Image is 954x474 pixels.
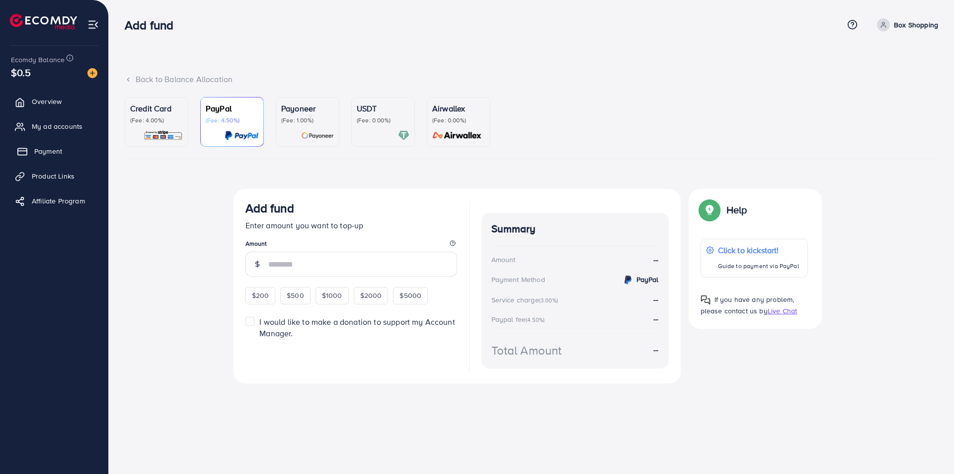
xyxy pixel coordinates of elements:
span: My ad accounts [32,121,82,131]
a: Box Shopping [873,18,938,31]
strong: PayPal [636,275,659,284]
div: Payment Method [491,275,545,284]
span: Payment [34,146,62,156]
small: (3.00%) [539,296,558,304]
span: Affiliate Program [32,196,85,206]
a: Product Links [7,166,101,186]
p: PayPal [206,102,258,114]
span: Live Chat [768,306,797,316]
div: Amount [491,255,516,265]
span: $1000 [322,290,342,300]
p: Click to kickstart! [718,244,799,256]
p: (Fee: 4.50%) [206,116,258,124]
span: I would like to make a donation to support my Account Manager. [259,316,455,339]
span: Overview [32,96,62,106]
span: $200 [252,290,269,300]
img: image [87,68,97,78]
iframe: Chat [912,429,947,467]
span: Ecomdy Balance [11,55,65,65]
a: Affiliate Program [7,191,101,211]
p: USDT [357,102,409,114]
strong: -- [653,294,658,305]
p: (Fee: 0.00%) [432,116,485,124]
img: logo [10,14,77,29]
img: credit [622,274,634,286]
h3: Add fund [125,18,181,32]
img: menu [87,19,99,30]
img: card [225,130,258,141]
img: card [144,130,183,141]
span: $2000 [360,290,382,300]
p: (Fee: 4.00%) [130,116,183,124]
span: Product Links [32,171,75,181]
p: (Fee: 1.00%) [281,116,334,124]
span: $500 [287,290,304,300]
h4: Summary [491,223,659,235]
a: My ad accounts [7,116,101,136]
div: Paypal fee [491,314,548,324]
span: If you have any problem, please contact us by [701,294,795,316]
img: Popup guide [701,295,711,305]
small: (4.50%) [526,316,545,324]
img: card [301,130,334,141]
div: Back to Balance Allocation [125,74,938,85]
a: Overview [7,92,101,111]
p: Help [726,204,747,216]
legend: Amount [245,239,457,252]
div: Service charge [491,295,561,305]
p: Airwallex [432,102,485,114]
p: Payoneer [281,102,334,114]
p: Enter amount you want to top-up [245,219,457,231]
span: $5000 [399,290,421,300]
span: $0.5 [11,65,31,80]
p: Guide to payment via PayPal [718,260,799,272]
img: card [398,130,409,141]
img: card [429,130,485,141]
strong: -- [653,313,658,324]
p: Box Shopping [894,19,938,31]
strong: -- [653,254,658,266]
p: (Fee: 0.00%) [357,116,409,124]
div: Total Amount [491,342,562,359]
a: Payment [7,141,101,161]
p: Credit Card [130,102,183,114]
img: Popup guide [701,201,718,219]
h3: Add fund [245,201,294,215]
strong: -- [653,344,658,356]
